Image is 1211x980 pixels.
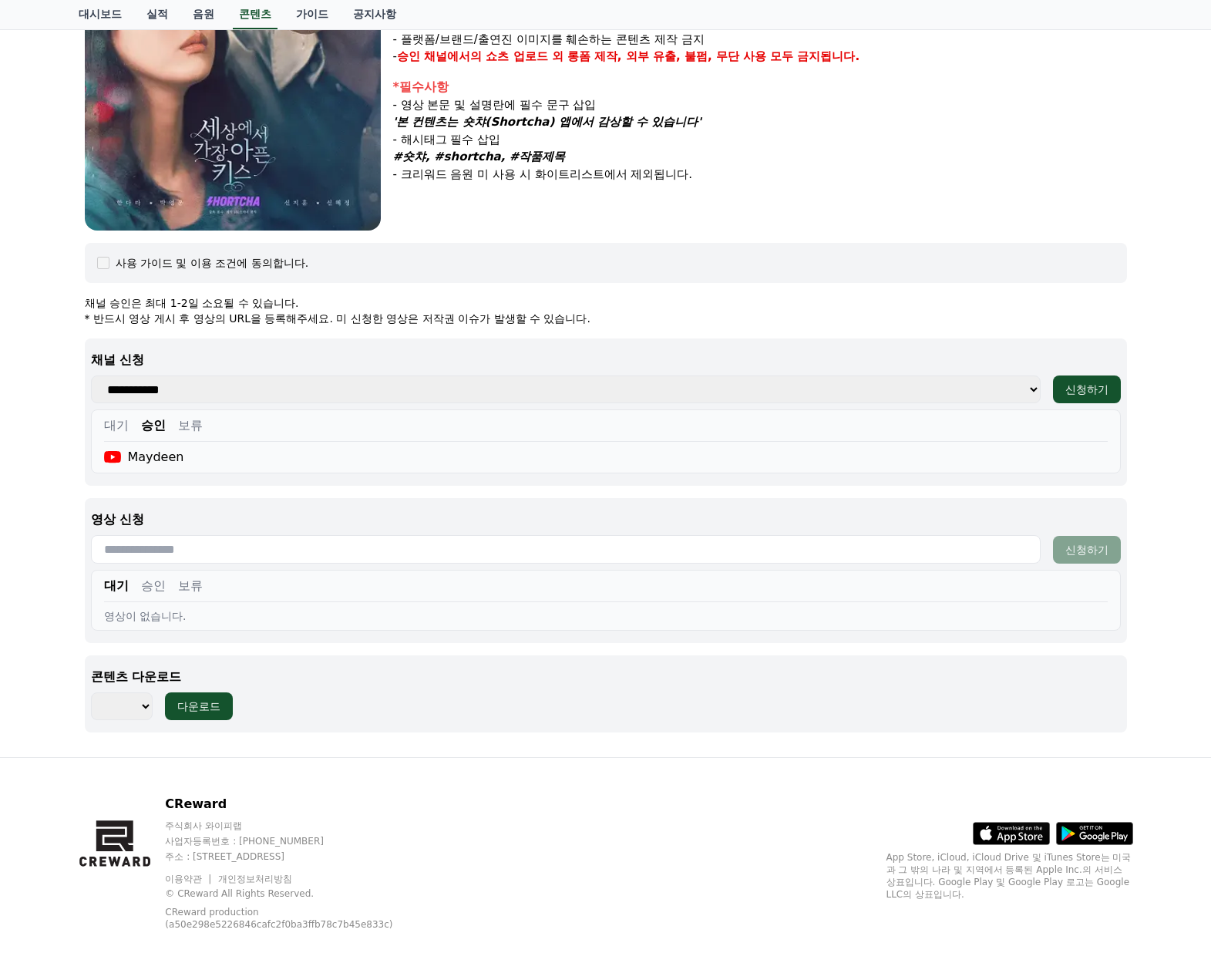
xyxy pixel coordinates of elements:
p: - 영상 본문 및 설명란에 필수 문구 삽입 [393,96,1127,114]
em: '본 컨텐츠는 숏챠(Shortcha) 앱에서 감상할 수 있습니다' [393,115,701,129]
strong: 승인 채널에서의 쇼츠 업로드 외 [397,49,563,63]
a: 개인정보처리방침 [218,874,292,884]
p: - 해시태그 필수 삽입 [393,131,1127,149]
p: App Store, iCloud, iCloud Drive 및 iTunes Store는 미국과 그 밖의 나라 및 지역에서 등록된 Apple Inc.의 서비스 상표입니다. Goo... [886,851,1133,901]
div: 다운로드 [177,699,220,714]
p: 주소 : [STREET_ADDRESS] [165,850,436,863]
div: 사용 가이드 및 이용 조건에 동의합니다. [116,255,309,271]
p: - 플랫폼/브랜드/출연진 이미지를 훼손하는 콘텐츠 제작 금지 [393,31,1127,49]
p: * 반드시 영상 게시 후 영상의 URL을 등록해주세요. 미 신청한 영상은 저작권 이슈가 발생할 수 있습니다. [85,311,1127,326]
button: 대기 [104,577,129,595]
a: 이용약관 [165,874,214,884]
div: 영상이 없습니다. [104,608,1108,624]
p: - 크리워드 음원 미 사용 시 화이트리스트에서 제외됩니다. [393,166,1127,184]
p: © CReward All Rights Reserved. [165,887,436,900]
p: CReward production (a50e298e5226846cafc2f0ba3ffb78c7b45e833c) [165,906,412,931]
button: 신청하기 [1053,375,1121,403]
button: 승인 [141,577,166,595]
button: 보류 [178,577,203,595]
p: 채널 신청 [91,351,1121,369]
p: - [393,48,1127,66]
div: *필수사항 [393,78,1127,96]
div: 신청하기 [1065,542,1108,557]
div: Maydeen [104,448,184,466]
p: 콘텐츠 다운로드 [91,668,1121,686]
button: 승인 [141,416,166,435]
p: 채널 승인은 최대 1-2일 소요될 수 있습니다. [85,295,1127,311]
p: 주식회사 와이피랩 [165,820,436,832]
em: #숏챠, #shortcha, #작품제목 [393,150,566,163]
div: 신청하기 [1065,382,1108,397]
p: 사업자등록번호 : [PHONE_NUMBER] [165,835,436,847]
strong: 롱폼 제작, 외부 유출, 불펌, 무단 사용 모두 금지됩니다. [567,49,860,63]
button: 대기 [104,416,129,435]
button: 신청하기 [1053,536,1121,564]
p: 영상 신청 [91,510,1121,529]
button: 다운로드 [165,692,233,720]
button: 보류 [178,416,203,435]
p: CReward [165,795,436,813]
